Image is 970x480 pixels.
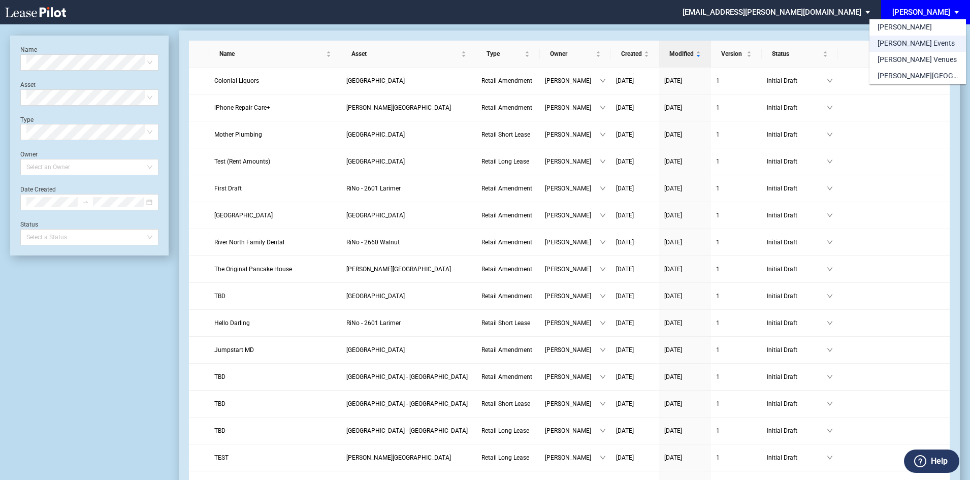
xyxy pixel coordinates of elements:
[878,39,955,49] div: [PERSON_NAME] Events
[878,22,932,33] div: [PERSON_NAME]
[931,455,948,468] label: Help
[878,71,958,81] div: [PERSON_NAME][GEOGRAPHIC_DATA] Consents
[878,55,957,65] div: [PERSON_NAME] Venues
[904,450,959,473] button: Help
